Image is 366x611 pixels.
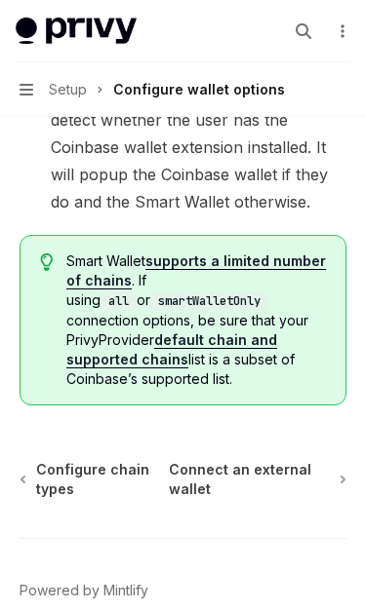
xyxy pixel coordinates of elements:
a: supports a limited number of chains [66,252,326,289]
span: Smart Wallet . If using or connection options, be sure that your PrivyProvider list is a subset o... [66,251,326,389]
button: More actions [331,18,350,45]
img: light logo [16,18,137,45]
span: Configure chain types [36,460,169,499]
svg: Tip [40,253,54,271]
button: Open search [288,16,319,47]
code: all [101,291,137,311]
li: : (default) The Privy SDK will detect whether the user has the Coinbase wallet extension installe... [20,79,346,215]
a: Configure chain types [21,460,169,499]
a: default chain and supported chains [66,331,277,368]
a: Connect an external wallet [169,460,345,499]
div: Configure wallet options [113,78,285,101]
span: Connect an external wallet [169,460,330,499]
span: Setup [49,78,87,101]
code: smartWalletOnly [150,291,268,311]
